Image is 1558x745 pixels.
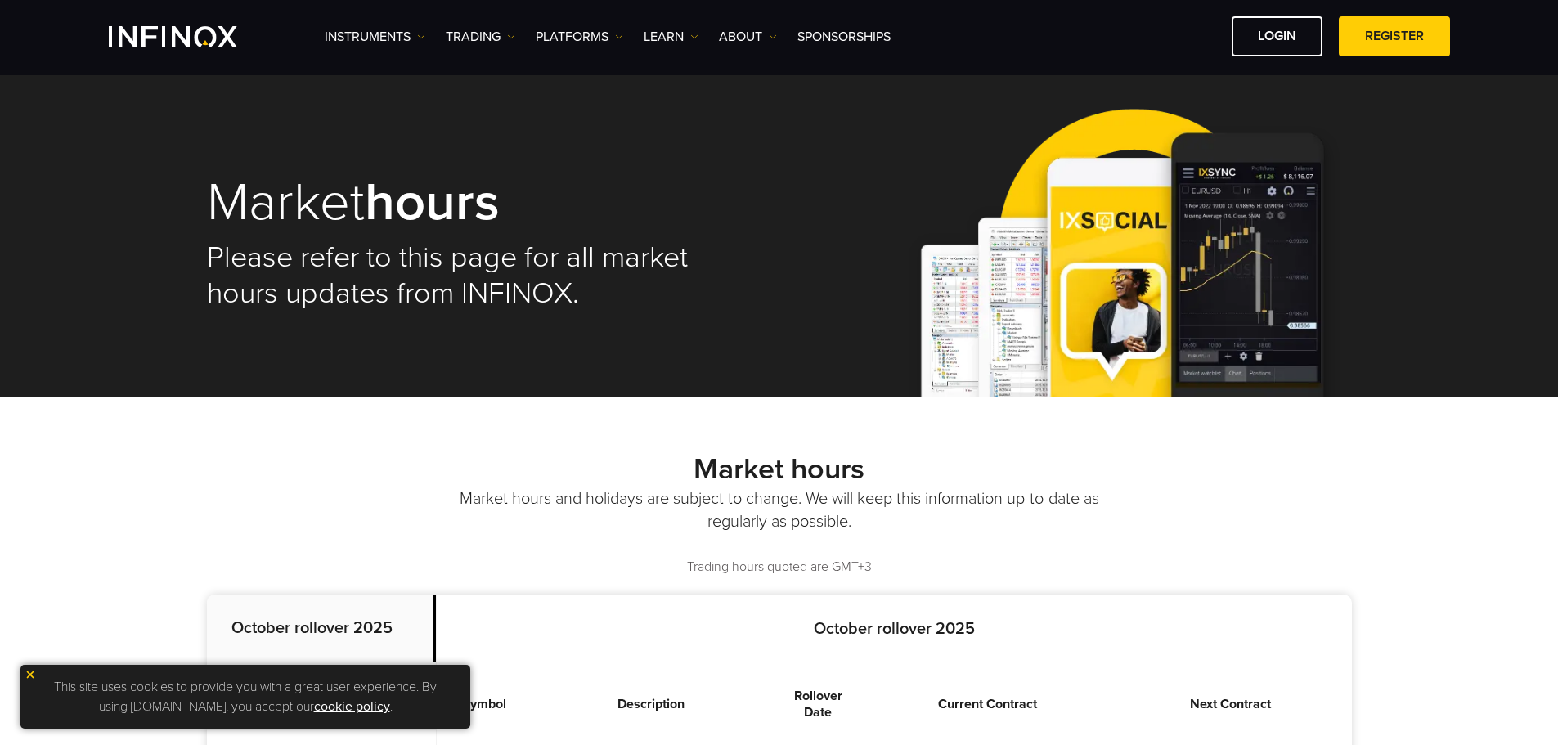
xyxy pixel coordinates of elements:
[207,240,757,312] h2: Please refer to this page for all market hours updates from INFINOX.
[770,663,866,745] th: Rollover Date
[207,558,1352,577] p: Trading hours quoted are GMT+3
[314,698,390,715] a: cookie policy
[25,669,36,680] img: yellow close icon
[644,27,698,47] a: Learn
[719,27,777,47] a: ABOUT
[536,27,623,47] a: PLATFORMS
[694,451,864,487] strong: Market hours
[231,618,393,638] strong: October rollover 2025
[532,663,770,745] th: Description
[797,27,891,47] a: SPONSORSHIPS
[207,175,757,231] h1: Market
[456,487,1102,533] p: Market hours and holidays are subject to change. We will keep this information up-to-date as regu...
[437,663,532,745] th: Symbol
[1339,16,1450,56] a: REGISTER
[365,170,500,235] strong: hours
[325,27,425,47] a: Instruments
[109,26,276,47] a: INFINOX Logo
[446,27,515,47] a: TRADING
[29,673,462,720] p: This site uses cookies to provide you with a great user experience. By using [DOMAIN_NAME], you a...
[1232,16,1322,56] a: LOGIN
[866,663,1109,745] th: Current Contract
[814,619,975,639] strong: October rollover 2025
[1109,663,1352,745] th: Next Contract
